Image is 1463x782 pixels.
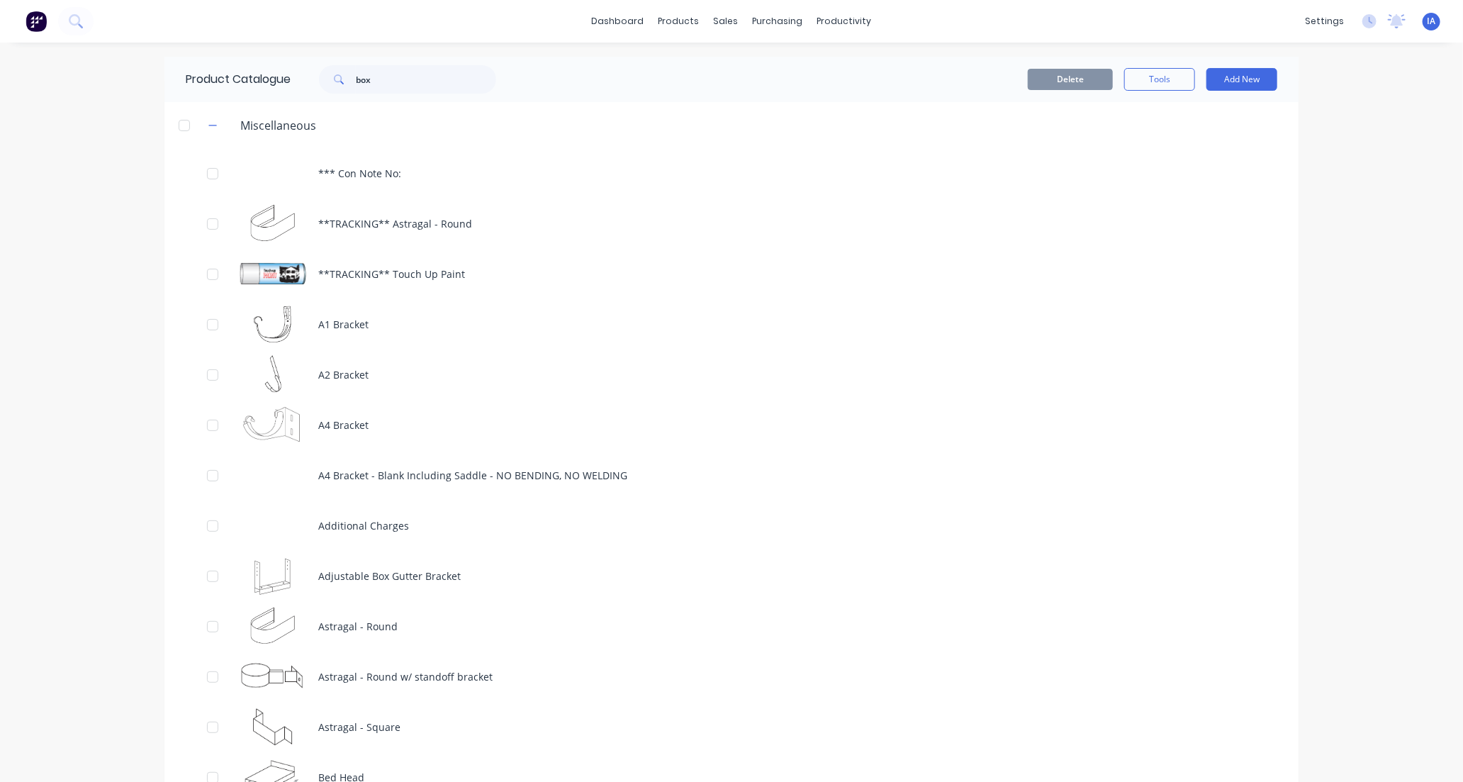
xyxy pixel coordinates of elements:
[164,652,1299,702] div: Astragal - Round w/ standoff bracketAstragal - Round w/ standoff bracket
[746,11,810,32] div: purchasing
[164,299,1299,350] div: A1 BracketA1 Bracket
[164,501,1299,551] div: Additional Charges
[1428,15,1436,28] span: IA
[810,11,879,32] div: productivity
[164,148,1299,199] div: *** Con Note No:
[164,350,1299,400] div: A2 BracketA2 Bracket
[164,551,1299,601] div: Adjustable Box Gutter BracketAdjustable Box Gutter Bracket
[164,601,1299,652] div: Astragal - RoundAstragal - Round
[1298,11,1351,32] div: settings
[26,11,47,32] img: Factory
[164,400,1299,450] div: A4 BracketA4 Bracket
[356,65,496,94] input: Search...
[229,117,327,134] div: Miscellaneous
[1206,68,1277,91] button: Add New
[164,249,1299,299] div: **TRACKING** Touch Up Paint**TRACKING** Touch Up Paint
[1124,68,1195,91] button: Tools
[164,57,291,102] div: Product Catalogue
[164,450,1299,501] div: A4 Bracket - Blank Including Saddle - NO BENDING, NO WELDING
[585,11,651,32] a: dashboard
[164,702,1299,752] div: Astragal - SquareAstragal - Square
[1028,69,1113,90] button: Delete
[651,11,707,32] div: products
[707,11,746,32] div: sales
[164,199,1299,249] div: **TRACKING** Astragal - Round**TRACKING** Astragal - Round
